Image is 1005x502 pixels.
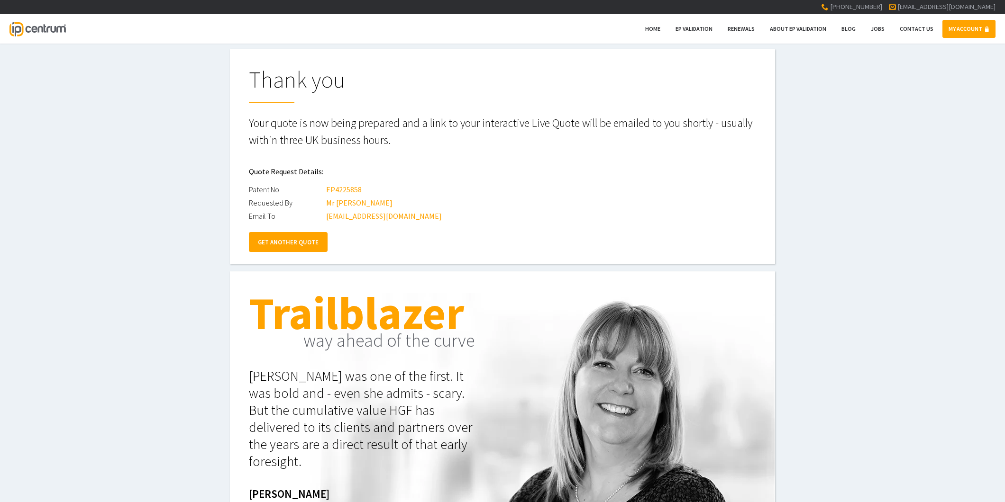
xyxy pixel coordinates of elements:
span: Jobs [871,25,885,32]
a: [EMAIL_ADDRESS][DOMAIN_NAME] [897,2,996,11]
a: Jobs [865,20,891,38]
span: Home [645,25,660,32]
a: Home [639,20,667,38]
a: EP Validation [669,20,719,38]
a: Blog [835,20,862,38]
span: [PHONE_NUMBER] [830,2,882,11]
div: Patent No [249,183,325,196]
a: GET ANOTHER QUOTE [249,232,328,252]
a: MY ACCOUNT [942,20,996,38]
p: Your quote is now being prepared and a link to your interactive Live Quote will be emailed to you... [249,115,756,149]
span: Renewals [728,25,755,32]
a: Contact Us [894,20,940,38]
span: About EP Validation [770,25,826,32]
span: Blog [841,25,856,32]
div: Requested By [249,196,325,209]
div: [EMAIL_ADDRESS][DOMAIN_NAME] [326,209,442,223]
span: EP Validation [676,25,713,32]
div: Mr [PERSON_NAME] [326,196,393,209]
span: Contact Us [900,25,933,32]
h1: Thank you [249,68,756,103]
h2: Quote Request Details: [249,160,756,183]
div: EP4225858 [326,183,362,196]
a: Renewals [722,20,761,38]
div: Email To [249,209,325,223]
a: IP Centrum [9,14,65,44]
a: About EP Validation [764,20,832,38]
